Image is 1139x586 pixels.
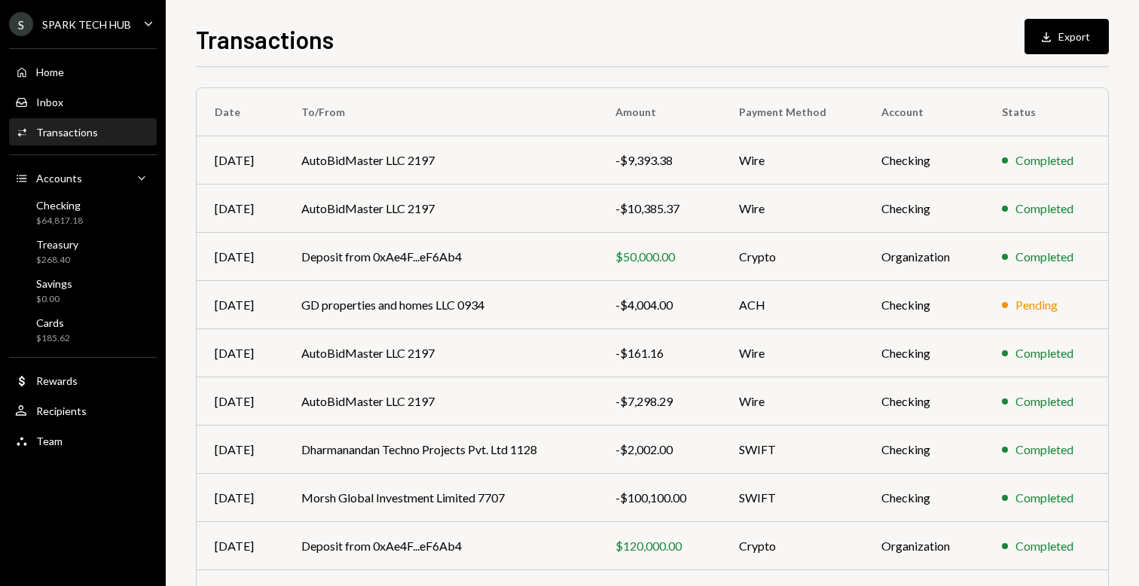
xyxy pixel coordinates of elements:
[9,427,157,454] a: Team
[283,136,597,185] td: AutoBidMaster LLC 2197
[1015,296,1058,314] div: Pending
[615,200,703,218] div: -$10,385.37
[215,151,265,169] div: [DATE]
[215,200,265,218] div: [DATE]
[283,426,597,474] td: Dharmanandan Techno Projects Pvt. Ltd 1128
[215,392,265,411] div: [DATE]
[863,185,984,233] td: Checking
[36,126,98,139] div: Transactions
[615,441,703,459] div: -$2,002.00
[721,522,863,570] td: Crypto
[863,233,984,281] td: Organization
[36,293,72,306] div: $0.00
[1015,200,1073,218] div: Completed
[9,118,157,145] a: Transactions
[863,377,984,426] td: Checking
[215,248,265,266] div: [DATE]
[283,377,597,426] td: AutoBidMaster LLC 2197
[863,522,984,570] td: Organization
[9,194,157,230] a: Checking$64,817.18
[721,88,863,136] th: Payment Method
[36,374,78,387] div: Rewards
[215,489,265,507] div: [DATE]
[615,248,703,266] div: $50,000.00
[863,329,984,377] td: Checking
[215,344,265,362] div: [DATE]
[1015,441,1073,459] div: Completed
[197,88,283,136] th: Date
[9,12,33,36] div: S
[36,215,83,227] div: $64,817.18
[9,312,157,348] a: Cards$185.62
[36,66,64,78] div: Home
[42,18,131,31] div: SPARK TECH HUB
[36,96,63,108] div: Inbox
[283,281,597,329] td: GD properties and homes LLC 0934
[283,522,597,570] td: Deposit from 0xAe4F...eF6Ab4
[283,329,597,377] td: AutoBidMaster LLC 2197
[863,474,984,522] td: Checking
[36,172,82,185] div: Accounts
[721,233,863,281] td: Crypto
[721,136,863,185] td: Wire
[36,316,70,329] div: Cards
[721,474,863,522] td: SWIFT
[36,332,70,345] div: $185.62
[9,397,157,424] a: Recipients
[1024,19,1109,54] button: Export
[1015,151,1073,169] div: Completed
[36,277,72,290] div: Savings
[215,537,265,555] div: [DATE]
[36,254,78,267] div: $268.40
[9,273,157,309] a: Savings$0.00
[1015,248,1073,266] div: Completed
[36,404,87,417] div: Recipients
[615,489,703,507] div: -$100,100.00
[196,24,334,54] h1: Transactions
[1015,537,1073,555] div: Completed
[721,377,863,426] td: Wire
[36,238,78,251] div: Treasury
[863,281,984,329] td: Checking
[283,185,597,233] td: AutoBidMaster LLC 2197
[283,233,597,281] td: Deposit from 0xAe4F...eF6Ab4
[9,164,157,191] a: Accounts
[9,58,157,85] a: Home
[615,296,703,314] div: -$4,004.00
[615,537,703,555] div: $120,000.00
[36,435,63,447] div: Team
[9,367,157,394] a: Rewards
[721,426,863,474] td: SWIFT
[215,296,265,314] div: [DATE]
[283,88,597,136] th: To/From
[863,88,984,136] th: Account
[984,88,1108,136] th: Status
[615,392,703,411] div: -$7,298.29
[36,199,83,212] div: Checking
[863,136,984,185] td: Checking
[1015,392,1073,411] div: Completed
[597,88,721,136] th: Amount
[9,233,157,270] a: Treasury$268.40
[863,426,984,474] td: Checking
[615,344,703,362] div: -$161.16
[721,281,863,329] td: ACH
[721,185,863,233] td: Wire
[215,441,265,459] div: [DATE]
[1015,344,1073,362] div: Completed
[1015,489,1073,507] div: Completed
[615,151,703,169] div: -$9,393.38
[283,474,597,522] td: Morsh Global Investment Limited 7707
[721,329,863,377] td: Wire
[9,88,157,115] a: Inbox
